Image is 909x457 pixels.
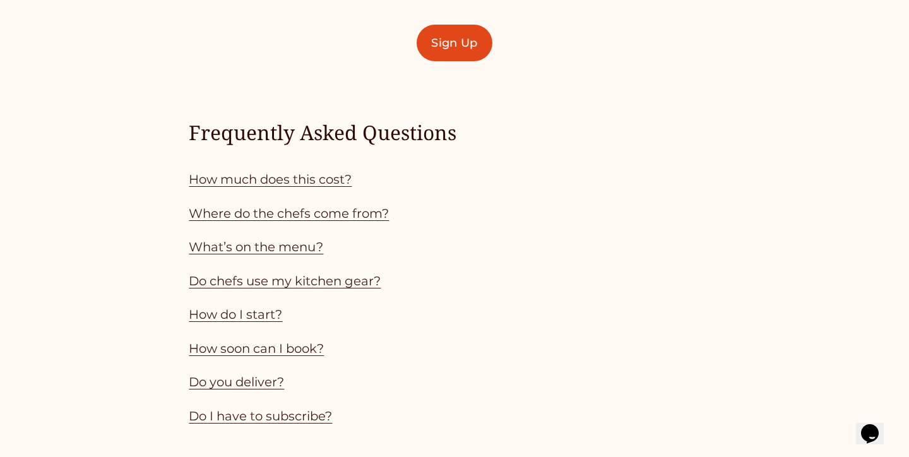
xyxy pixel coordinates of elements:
iframe: chat widget [856,407,896,444]
a: Do I have to subscribe? [189,408,332,424]
h4: Frequently Asked Questions [189,119,720,146]
a: What’s on the menu? [189,239,323,254]
a: Where do the chefs come from? [189,206,389,221]
a: Sign Up [417,25,492,61]
a: How much does this cost? [189,172,352,187]
a: How soon can I book? [189,341,324,356]
a: Do chefs use my kitchen gear? [189,273,381,288]
a: Do you deliver? [189,374,284,389]
a: How do I start? [189,307,282,322]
